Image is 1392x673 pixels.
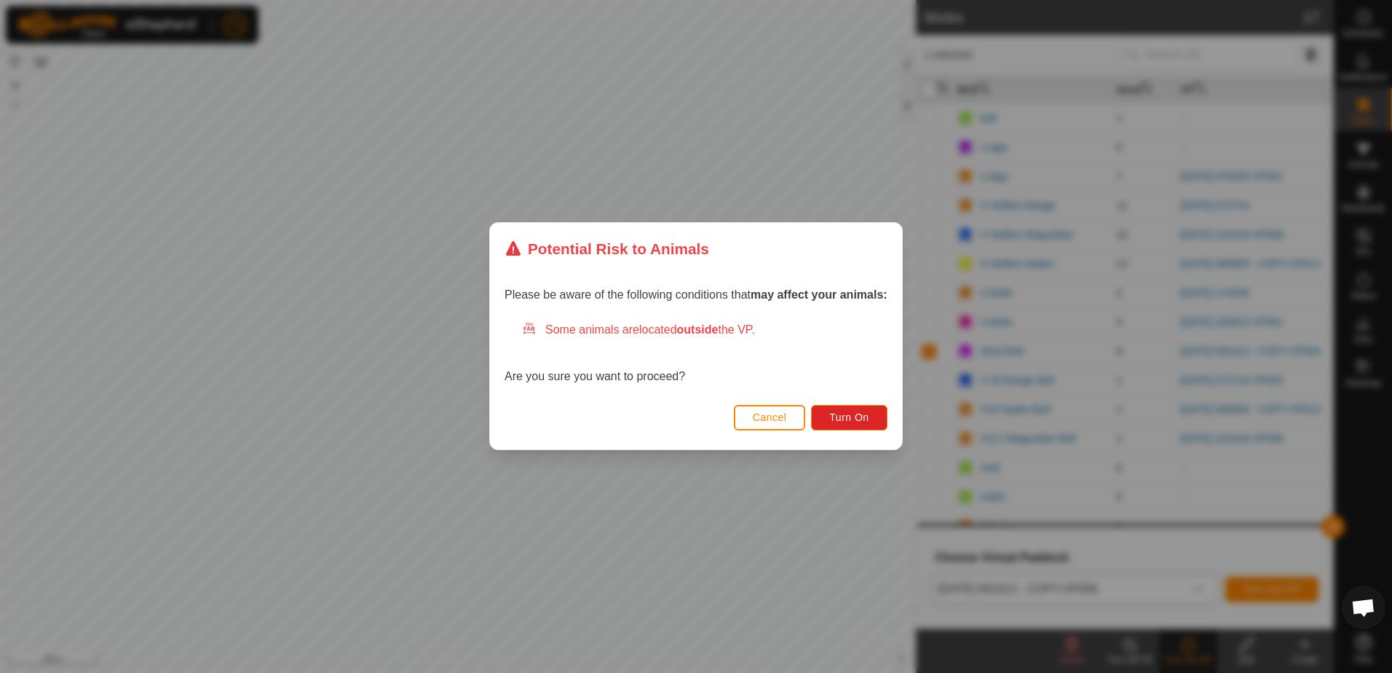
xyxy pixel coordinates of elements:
div: Are you sure you want to proceed? [505,322,887,386]
strong: outside [677,324,719,336]
button: Turn On [812,405,887,430]
div: Some animals are [522,322,887,339]
div: Open chat [1342,586,1385,629]
span: Cancel [753,412,787,424]
span: Turn On [830,412,869,424]
div: Potential Risk to Animals [505,237,709,260]
button: Cancel [734,405,806,430]
span: Please be aware of the following conditions that [505,289,887,302]
strong: may affect your animals: [751,289,887,302]
span: located the VP. [639,324,755,336]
